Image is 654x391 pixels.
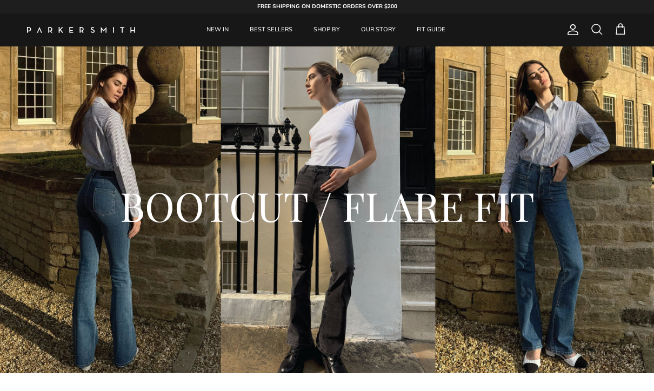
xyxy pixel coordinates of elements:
[27,27,135,33] img: Parker Smith
[240,14,302,46] a: BEST SELLERS
[351,14,405,46] a: OUR STORY
[257,3,397,10] strong: FREE SHIPPING ON DOMESTIC ORDERS OVER $200
[304,14,350,46] a: SHOP BY
[161,14,491,46] div: Primary
[197,14,238,46] a: NEW IN
[407,14,455,46] a: FIT GUIDE
[562,23,579,36] a: Account
[59,180,595,232] h2: BOOTCUT / FLARE FIT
